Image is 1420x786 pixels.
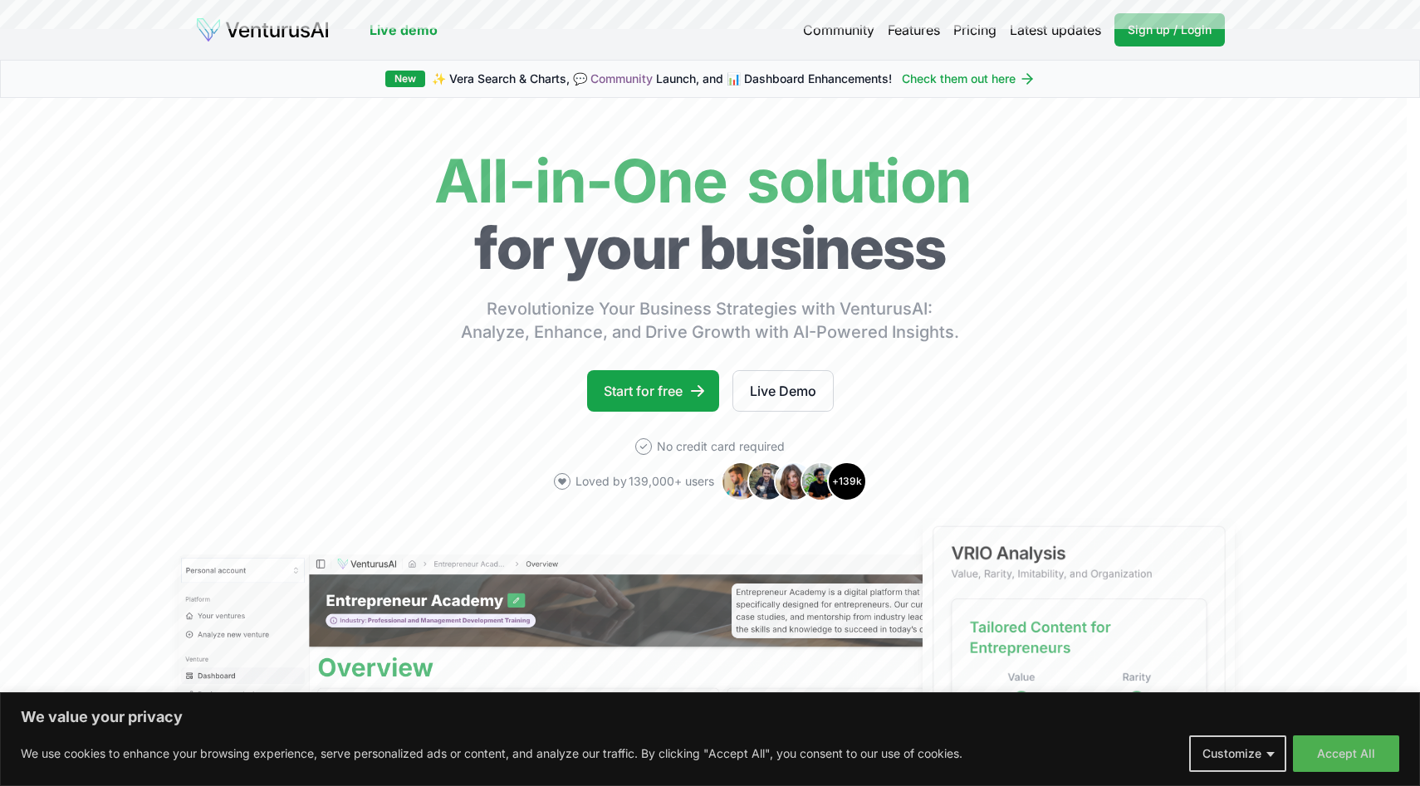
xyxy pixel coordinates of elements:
a: Latest updates [1010,20,1101,40]
a: Features [888,20,940,40]
span: ✨ Vera Search & Charts, 💬 Launch, and 📊 Dashboard Enhancements! [432,71,892,87]
img: Avatar 3 [774,461,814,501]
a: Live demo [370,20,438,40]
img: Avatar 2 [747,461,787,501]
p: We value your privacy [21,707,1399,727]
a: Community [803,20,874,40]
a: Live Demo [732,370,834,412]
a: Sign up / Login [1114,13,1225,46]
button: Accept All [1293,735,1399,772]
a: Community [590,71,653,85]
a: Start for free [587,370,719,412]
img: Avatar 1 [721,461,761,501]
span: Sign up / Login [1128,22,1212,38]
div: New [385,71,425,87]
a: Check them out here [902,71,1036,87]
a: Pricing [953,20,996,40]
p: We use cookies to enhance your browsing experience, serve personalized ads or content, and analyz... [21,744,962,764]
button: Customize [1189,735,1286,772]
img: logo [195,17,330,43]
img: Avatar 4 [801,461,840,501]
